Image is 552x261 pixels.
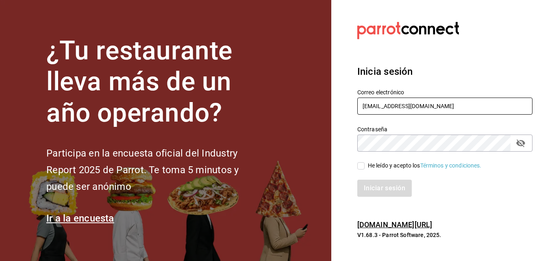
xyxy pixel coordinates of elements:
h1: ¿Tu restaurante lleva más de un año operando? [46,35,266,129]
input: Ingresa tu correo electrónico [357,98,532,115]
label: Correo electrónico [357,89,532,95]
a: [DOMAIN_NAME][URL] [357,220,432,229]
p: V1.68.3 - Parrot Software, 2025. [357,231,532,239]
a: Términos y condiciones. [420,162,482,169]
label: Contraseña [357,126,532,132]
h3: Inicia sesión [357,64,532,79]
div: He leído y acepto los [368,161,482,170]
button: passwordField [514,136,528,150]
h2: Participa en la encuesta oficial del Industry Report 2025 de Parrot. Te toma 5 minutos y puede se... [46,145,266,195]
a: Ir a la encuesta [46,213,114,224]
